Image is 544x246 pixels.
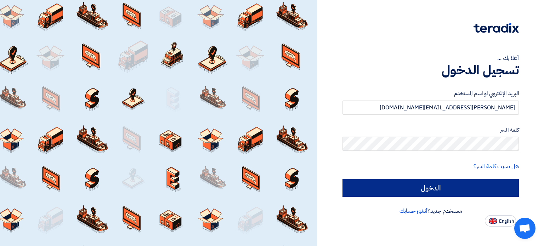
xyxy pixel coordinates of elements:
label: كلمة السر [342,126,519,134]
label: البريد الإلكتروني او اسم المستخدم [342,90,519,98]
a: أنشئ حسابك [399,207,427,215]
span: English [499,219,514,224]
img: Teradix logo [474,23,519,33]
div: Open chat [514,218,535,239]
a: هل نسيت كلمة السر؟ [474,162,519,171]
h1: تسجيل الدخول [342,62,519,78]
img: en-US.png [489,218,497,224]
div: أهلا بك ... [342,54,519,62]
div: مستخدم جديد؟ [342,207,519,215]
input: الدخول [342,179,519,197]
button: English [485,215,516,227]
input: أدخل بريد العمل الإلكتروني او اسم المستخدم الخاص بك ... [342,101,519,115]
